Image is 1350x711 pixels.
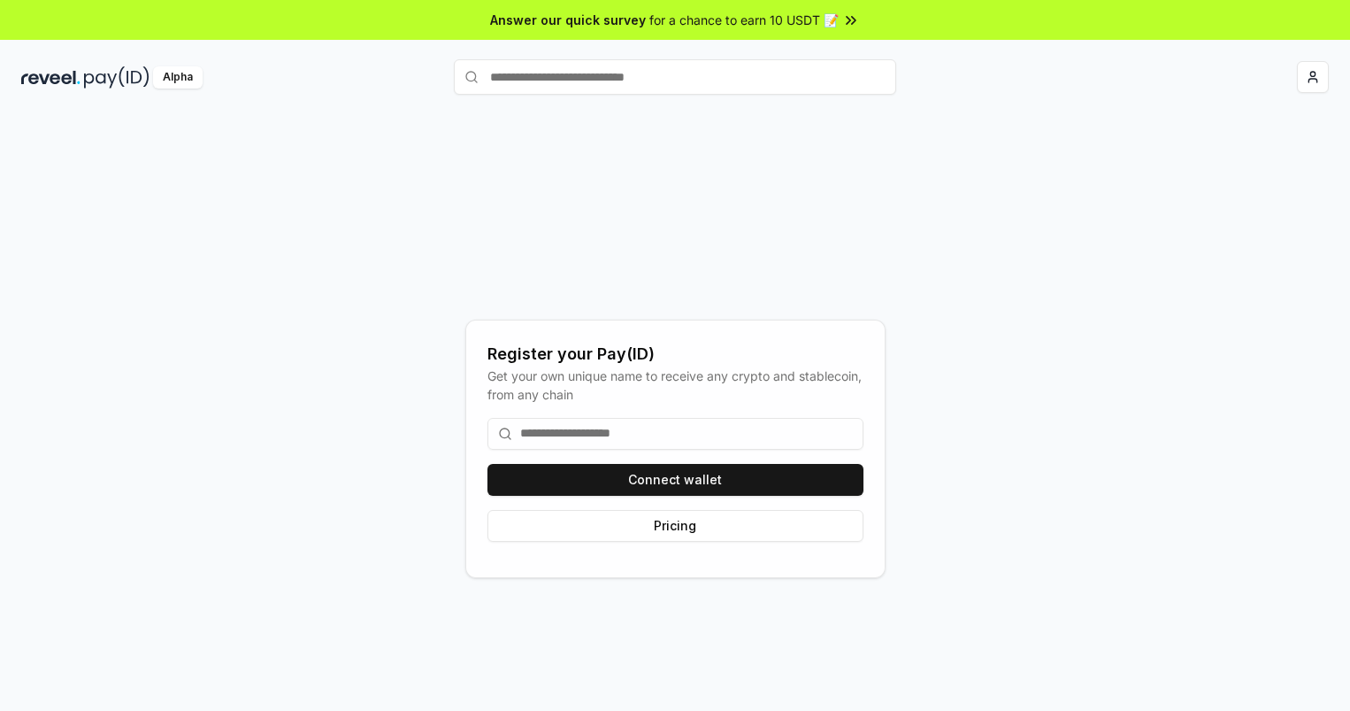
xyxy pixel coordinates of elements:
span: for a chance to earn 10 USDT 📝 [649,11,839,29]
div: Register your Pay(ID) [487,342,863,367]
div: Alpha [153,66,203,89]
img: reveel_dark [21,66,81,89]
button: Pricing [487,510,863,542]
img: pay_id [84,66,150,89]
div: Get your own unique name to receive any crypto and stablecoin, from any chain [487,367,863,404]
button: Connect wallet [487,464,863,496]
span: Answer our quick survey [490,11,646,29]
